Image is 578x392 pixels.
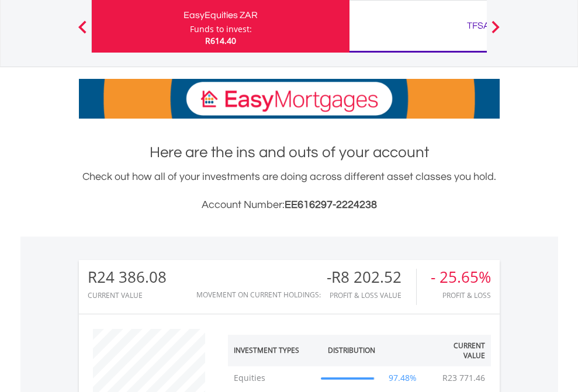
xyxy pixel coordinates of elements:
div: Profit & Loss Value [327,292,416,299]
div: Movement on Current Holdings: [196,291,321,299]
div: - 25.65% [431,269,491,286]
span: EE616297-2224238 [285,199,377,210]
h1: Here are the ins and outs of your account [79,142,500,163]
div: EasyEquities ZAR [99,7,342,23]
td: 97.48% [381,366,425,390]
div: Profit & Loss [431,292,491,299]
th: Current Value [425,335,491,366]
div: CURRENT VALUE [88,292,167,299]
button: Next [484,26,507,38]
div: -R8 202.52 [327,269,416,286]
div: Check out how all of your investments are doing across different asset classes you hold. [79,169,500,213]
th: Investment Types [228,335,316,366]
td: R23 771.46 [437,366,491,390]
img: EasyMortage Promotion Banner [79,79,500,119]
h3: Account Number: [79,197,500,213]
td: Equities [228,366,316,390]
div: Distribution [328,345,375,355]
div: Funds to invest: [190,23,252,35]
span: R614.40 [205,35,236,46]
button: Previous [71,26,94,38]
div: R24 386.08 [88,269,167,286]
